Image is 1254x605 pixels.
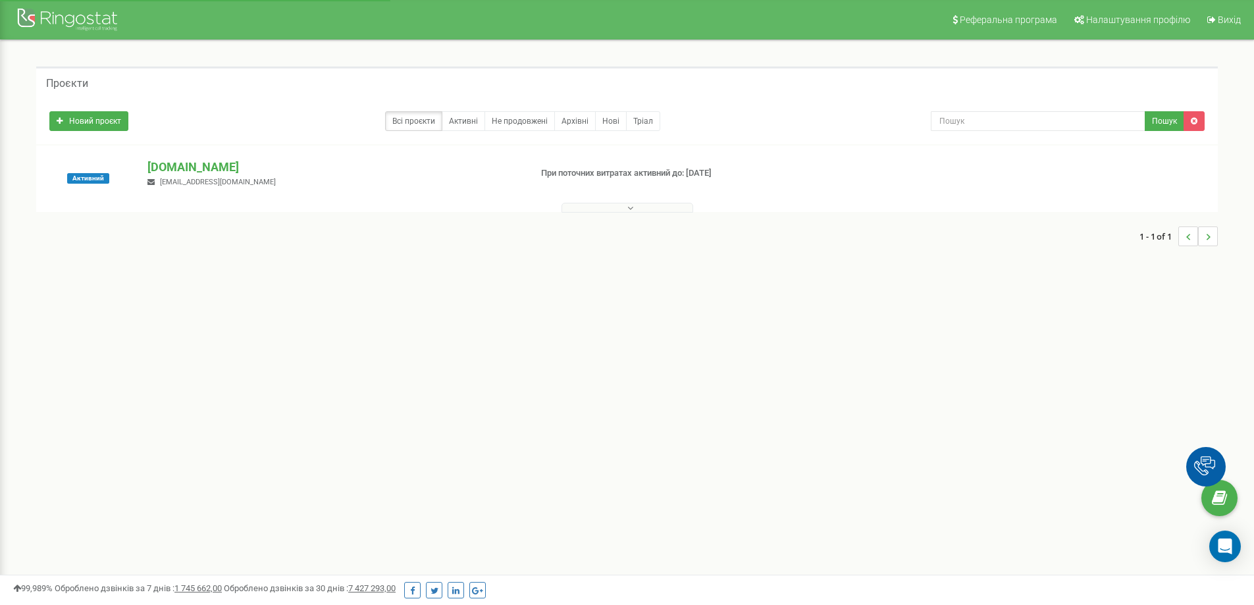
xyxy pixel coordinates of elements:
[1139,213,1218,259] nav: ...
[1218,14,1241,25] span: Вихід
[960,14,1057,25] span: Реферальна програма
[484,111,555,131] a: Не продовжені
[1086,14,1190,25] span: Налаштування профілю
[541,167,815,180] p: При поточних витратах активний до: [DATE]
[385,111,442,131] a: Всі проєкти
[626,111,660,131] a: Тріал
[174,583,222,593] u: 1 745 662,00
[1209,531,1241,562] div: Open Intercom Messenger
[931,111,1145,131] input: Пошук
[67,173,109,184] span: Проєкт активний
[46,78,88,90] h5: Проєкти
[147,159,519,176] p: [DOMAIN_NAME]
[160,178,276,186] span: [EMAIL_ADDRESS][DOMAIN_NAME]
[1139,226,1178,246] span: 1 - 1 of 1
[49,111,128,131] a: Новий проєкт
[348,583,396,593] u: 7 427 293,00
[55,583,222,593] span: Оброблено дзвінків за 7 днів :
[442,111,485,131] a: Активні
[1145,111,1184,131] button: Пошук
[595,111,627,131] a: Нові
[224,583,396,593] span: Оброблено дзвінків за 30 днів :
[1184,111,1205,131] a: Очистити
[13,583,53,593] span: 99,989%
[554,111,596,131] a: Архівні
